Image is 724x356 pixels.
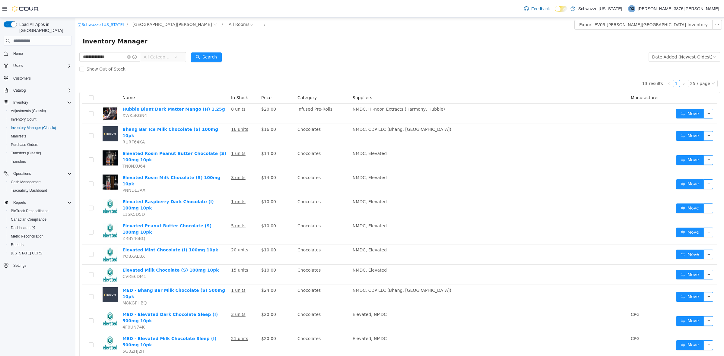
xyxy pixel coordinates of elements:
[8,150,72,157] span: Transfers (Classic)
[277,206,311,210] span: NMDC, Elevated
[628,137,638,147] button: icon: ellipsis
[6,124,74,132] button: Inventory Manager (Classic)
[13,51,23,56] span: Home
[27,294,42,309] img: MED - Elevated Dark Chocolate Sleep (I) 500mg 10pk hero shot
[629,5,634,12] span: D3
[8,207,51,215] a: BioTrack Reconciliation
[590,62,597,69] li: Previous Page
[186,89,201,94] span: $20.00
[156,294,170,299] u: 3 units
[601,186,628,195] button: icon: swapMove
[12,6,39,12] img: Cova
[11,75,33,82] a: Customers
[47,133,151,144] a: Elevated Rosin Peanut Butter Chocolate (S) 100mg 10pk
[11,87,28,94] button: Catalog
[27,249,42,264] img: Elevated Milk Chocolate (S) 100mg 10pk hero shot
[156,77,173,82] span: In Stock
[8,250,45,257] a: [US_STATE] CCRS
[47,122,69,127] span: RURF64KA
[637,37,641,42] i: icon: down
[592,64,595,68] i: icon: left
[27,133,42,148] img: Elevated Rosin Peanut Butter Chocolate (S) 100mg 10pk hero shot
[189,5,190,9] span: /
[11,217,46,222] span: Canadian Compliance
[8,133,29,140] a: Manifests
[628,5,635,12] div: Dominique-3876 Chavez
[1,98,74,107] button: Inventory
[2,5,6,9] i: icon: shop
[567,62,587,69] li: 13 results
[601,210,628,219] button: icon: swapMove
[628,186,638,195] button: icon: ellipsis
[11,50,72,57] span: Home
[11,209,49,213] span: BioTrack Reconciliation
[220,130,275,154] td: Chocolates
[555,77,584,82] span: Manufacturer
[57,37,61,41] i: icon: info-circle
[156,318,173,323] u: 21 units
[628,274,638,284] button: icon: ellipsis
[11,142,38,147] span: Purchase Orders
[156,89,170,94] u: 8 units
[8,116,72,123] span: Inventory Count
[47,270,150,281] a: MED - Bhang Bar Milk Chocolate (S) 500mg 10pk
[601,137,628,147] button: icon: swapMove
[11,242,24,247] span: Reports
[57,3,136,10] span: EV09 Montano Plaza
[638,5,719,12] p: [PERSON_NAME]-3876 [PERSON_NAME]
[1,86,74,95] button: Catalog
[47,294,142,305] a: MED - Elevated Dark Chocolate Sleep (I) 500mg 10pk
[47,318,141,329] a: MED - Elevated Milk Chocolate Sleep (I) 500mg 10pk
[8,224,72,232] span: Dashboards
[27,318,42,333] img: MED - Elevated Milk Chocolate Sleep (I) 500mg 10pk hero shot
[11,117,37,122] span: Inventory Count
[6,207,74,215] button: BioTrack Reconciliation
[186,230,201,235] span: $10.00
[8,233,46,240] a: Metrc Reconciliation
[628,210,638,219] button: icon: ellipsis
[9,49,52,54] span: Show Out of Stock
[17,21,72,33] span: Load All Apps in [GEOGRAPHIC_DATA]
[6,115,74,124] button: Inventory Count
[7,19,76,28] span: Inventory Manager
[11,74,72,82] span: Customers
[277,109,376,114] span: NMDC, CDP LLC (Bhang, [GEOGRAPHIC_DATA])
[628,232,638,241] button: icon: ellipsis
[601,232,628,241] button: icon: swapMove
[220,247,275,267] td: Chocolates
[11,99,72,106] span: Inventory
[11,125,56,130] span: Inventory Manager (Classic)
[11,159,26,164] span: Transfers
[628,113,638,123] button: icon: ellipsis
[8,207,72,215] span: BioTrack Reconciliation
[628,323,638,332] button: icon: ellipsis
[8,124,59,131] a: Inventory Manager (Classic)
[220,267,275,291] td: Chocolates
[222,77,241,82] span: Category
[153,2,174,11] div: All Rooms
[186,109,201,114] span: $16.00
[156,109,173,114] u: 16 units
[11,199,72,206] span: Reports
[186,181,201,186] span: $10.00
[146,5,148,9] span: /
[11,134,26,139] span: Manifests
[27,109,42,124] img: Bhang Bar Ice Milk Chocolate (S) 100mg 10pk placeholder
[156,230,173,235] u: 20 units
[11,87,72,94] span: Catalog
[11,180,41,184] span: Cash Management
[11,50,25,57] a: Home
[13,88,26,93] span: Catalog
[220,315,275,339] td: Chocolates
[68,36,96,42] span: All Categories
[499,2,637,12] button: Export EV09 [PERSON_NAME][GEOGRAPHIC_DATA] Inventory
[47,206,136,217] a: Elevated Peanut Butter Chocolate (S) 100mg 10pk
[47,194,69,199] span: L15K5D5D
[27,269,42,285] img: MED - Bhang Bar Milk Chocolate (S) 500mg 10pk placeholder
[11,251,42,256] span: [US_STATE] CCRS
[277,230,311,235] span: NMDC, Elevated
[47,109,143,120] a: Bhang Bar Ice Milk Chocolate (S) 100mg 10pk
[156,250,173,255] u: 15 units
[47,283,71,288] span: M8KGPHBQ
